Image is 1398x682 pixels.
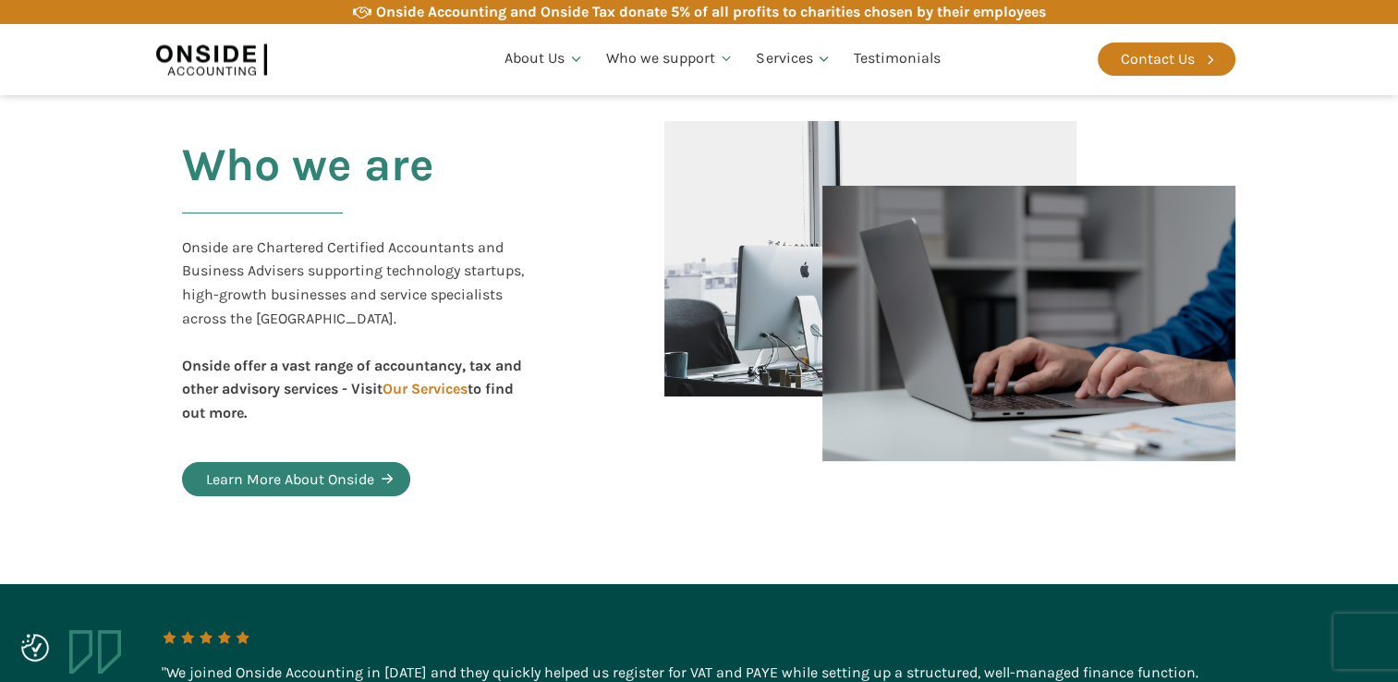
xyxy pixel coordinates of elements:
[1121,47,1195,71] div: Contact Us
[1098,43,1235,76] a: Contact Us
[182,462,410,497] a: Learn More About Onside
[156,38,267,80] img: Onside Accounting
[383,380,468,397] a: Our Services
[21,634,49,662] img: Revisit consent button
[182,236,539,425] div: Onside are Chartered Certified Accountants and Business Advisers supporting technology startups, ...
[21,634,49,662] button: Consent Preferences
[745,28,843,91] a: Services
[493,28,595,91] a: About Us
[843,28,952,91] a: Testimonials
[182,140,434,236] h2: Who we are
[595,28,746,91] a: Who we support
[182,357,522,421] b: Onside offer a vast range of accountancy, tax and other advisory services - Visit to find out more.
[206,468,374,492] div: Learn More About Onside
